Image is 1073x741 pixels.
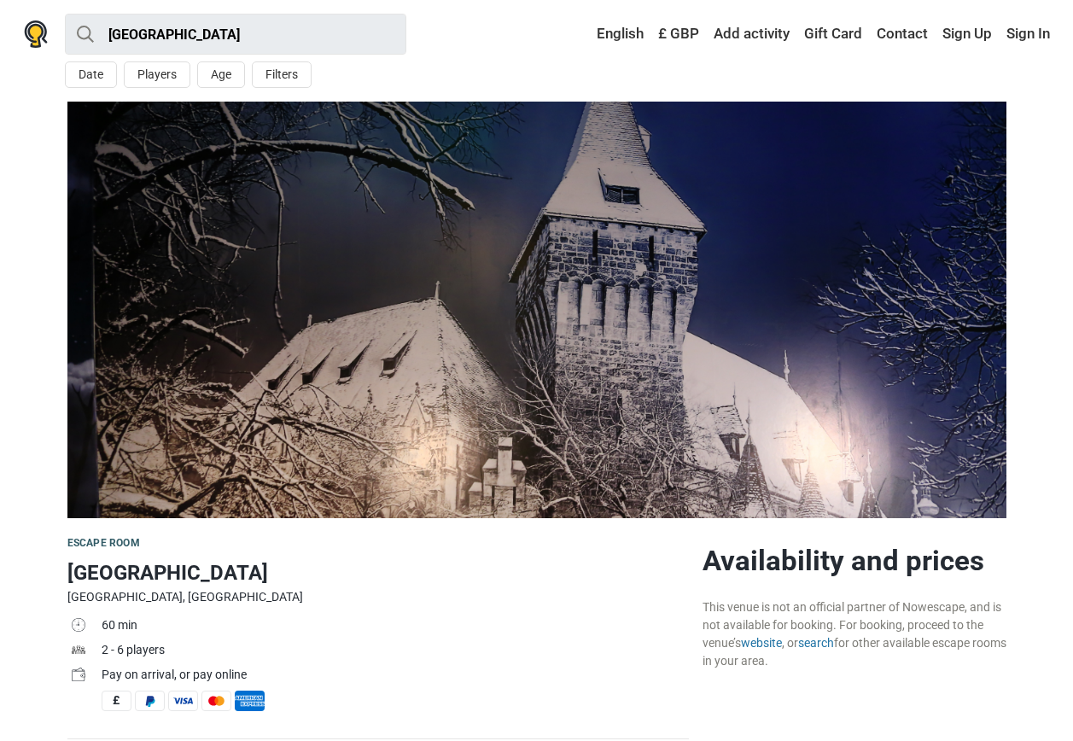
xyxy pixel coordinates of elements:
[580,19,648,50] a: English
[65,14,406,55] input: try “London”
[938,19,996,50] a: Sign Up
[798,636,834,650] a: search
[102,639,689,664] td: 2 - 6 players
[24,20,48,48] img: Nowescape logo
[67,557,689,588] h1: [GEOGRAPHIC_DATA]
[703,544,1006,578] h2: Availability and prices
[872,19,932,50] a: Contact
[1002,19,1050,50] a: Sign In
[168,691,198,711] span: Visa
[102,615,689,639] td: 60 min
[201,691,231,711] span: MasterCard
[252,61,312,88] button: Filters
[585,28,597,40] img: English
[67,102,1006,518] img: Magic Castle photo 1
[135,691,165,711] span: PayPal
[197,61,245,88] button: Age
[102,666,689,684] div: Pay on arrival, or pay online
[703,598,1006,670] div: This venue is not an official partner of Nowescape, and is not available for booking. For booking...
[800,19,866,50] a: Gift Card
[124,61,190,88] button: Players
[67,588,689,606] div: [GEOGRAPHIC_DATA], [GEOGRAPHIC_DATA]
[102,691,131,711] span: Cash
[741,636,782,650] a: website
[709,19,794,50] a: Add activity
[235,691,265,711] span: American Express
[654,19,703,50] a: £ GBP
[65,61,117,88] button: Date
[67,537,140,549] span: Escape room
